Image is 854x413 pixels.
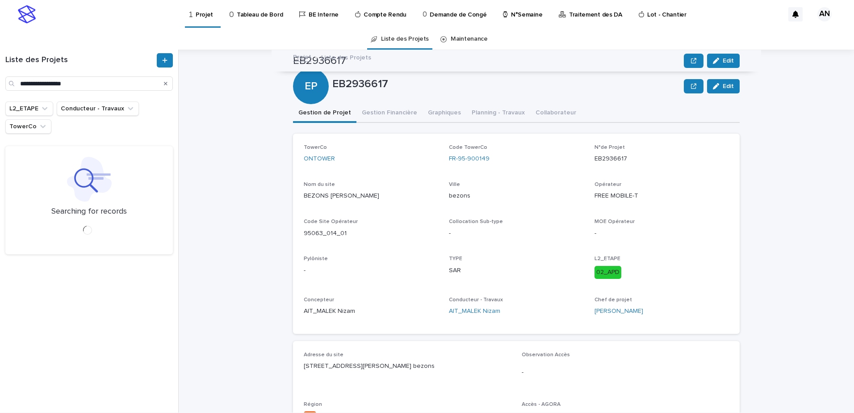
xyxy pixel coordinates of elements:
[522,402,561,407] span: Accès - AGORA
[522,352,570,358] span: Observation Accès
[594,266,621,279] div: 02_APD
[466,104,530,123] button: Planning - Travaux
[449,307,500,316] a: AIT_MALEK Nizam
[451,29,488,50] a: Maintenance
[304,352,343,358] span: Adresse du site
[449,256,462,261] span: TYPE
[304,256,328,261] span: Pylôniste
[293,44,329,93] div: EP
[449,297,503,303] span: Conducteur - Travaux
[304,266,438,275] p: -
[304,297,334,303] span: Concepteur
[304,362,511,371] p: [STREET_ADDRESS][PERSON_NAME] bezons
[304,191,438,201] p: BEZONS [PERSON_NAME]
[723,83,734,89] span: Edit
[423,104,466,123] button: Graphiques
[5,76,173,91] input: Search
[304,145,327,150] span: TowerCo
[817,7,832,21] div: AN
[304,402,322,407] span: Région
[594,191,729,201] p: FREE MOBILE-T
[51,207,127,217] p: Searching for records
[381,29,429,50] a: Liste des Projets
[18,5,36,23] img: stacker-logo-s-only.png
[594,256,620,261] span: L2_ETAPE
[304,229,438,238] p: 95063_014_01
[449,145,487,150] span: Code TowerCo
[304,307,438,316] p: AIT_MALEK Nizam
[594,154,729,164] p: EB2936617
[594,182,621,187] span: Opérateur
[594,229,729,238] p: -
[5,119,51,134] button: TowerCo
[293,104,356,123] button: Gestion de Projet
[594,307,643,316] a: [PERSON_NAME]
[530,104,582,123] button: Collaborateur
[449,154,490,164] a: FR-95-900149
[356,104,423,123] button: Gestion Financière
[522,368,729,377] p: -
[5,55,155,65] h1: Liste des Projets
[304,219,358,224] span: Code Site Opérateur
[321,52,371,62] p: Liste des Projets
[449,219,503,224] span: Collocation Sub-type
[304,182,335,187] span: Nom du site
[594,145,625,150] span: N°de Projet
[594,297,632,303] span: Chef de projet
[293,51,311,62] a: Projet
[57,101,139,116] button: Conducteur - Travaux
[707,79,740,93] button: Edit
[304,154,335,164] a: ONTOWER
[594,219,635,224] span: MOE Opérateur
[5,101,53,116] button: L2_ETAPE
[449,229,583,238] p: -
[449,191,583,201] p: bezons
[449,182,460,187] span: Ville
[449,266,583,275] p: SAR
[332,78,680,91] p: EB2936617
